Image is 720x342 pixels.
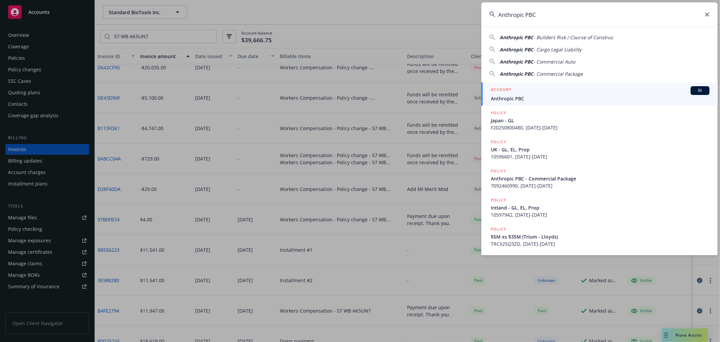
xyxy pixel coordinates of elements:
span: Anthropic PBC - Commercial Package [491,175,710,182]
h5: POLICY [491,109,506,116]
span: F20250800480, [DATE]-[DATE] [491,124,710,131]
span: UK - GL, EL, Prop [491,146,710,153]
span: 10597942, [DATE]-[DATE] [491,211,710,218]
a: POLICYJapan - GLF20250800480, [DATE]-[DATE] [481,106,718,135]
h5: POLICY [491,226,506,233]
a: POLICYUK - GL, EL, Prop10596601, [DATE]-[DATE] [481,135,718,164]
a: POLICYAnthropic PBC - Commercial Package7092460990, [DATE]-[DATE] [481,164,718,193]
span: Anthropic PBC [500,46,533,53]
span: - Commercial Package [533,71,583,77]
a: ACCOUNTBIAnthropic PBC [481,82,718,106]
h5: ACCOUNT [491,86,511,94]
h5: POLICY [491,197,506,203]
span: 7092460990, [DATE]-[DATE] [491,182,710,189]
span: $5M xs $35M (Trium - Lloyds) [491,233,710,240]
span: Japan - GL [491,117,710,124]
input: Search... [481,2,718,27]
span: Ireland - GL, EL, Prop [491,204,710,211]
span: Anthropic PBC [500,34,533,41]
span: - Commercial Auto [533,58,575,65]
span: TRCX25Q3ZD, [DATE]-[DATE] [491,240,710,247]
h5: POLICY [491,168,506,174]
span: Anthropic PBC [500,71,533,77]
span: BI [693,88,707,94]
span: - Builders Risk / Course of Construc [533,34,613,41]
a: POLICY$5M xs $35M (Trium - Lloyds)TRCX25Q3ZD, [DATE]-[DATE] [481,222,718,251]
span: Anthropic PBC [500,58,533,65]
span: 10596601, [DATE]-[DATE] [491,153,710,160]
h5: POLICY [491,139,506,145]
span: - Cargo Legal Liability [533,46,582,53]
a: POLICYIreland - GL, EL, Prop10597942, [DATE]-[DATE] [481,193,718,222]
span: Anthropic PBC [491,95,710,102]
